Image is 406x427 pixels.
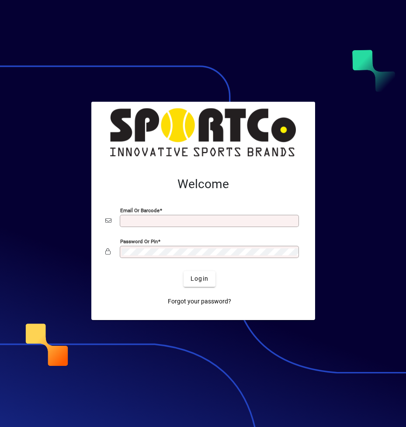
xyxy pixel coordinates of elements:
[191,274,208,283] span: Login
[168,297,231,306] span: Forgot your password?
[105,177,301,192] h2: Welcome
[184,271,215,287] button: Login
[120,238,158,244] mat-label: Password or Pin
[164,294,235,310] a: Forgot your password?
[120,207,160,213] mat-label: Email or Barcode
